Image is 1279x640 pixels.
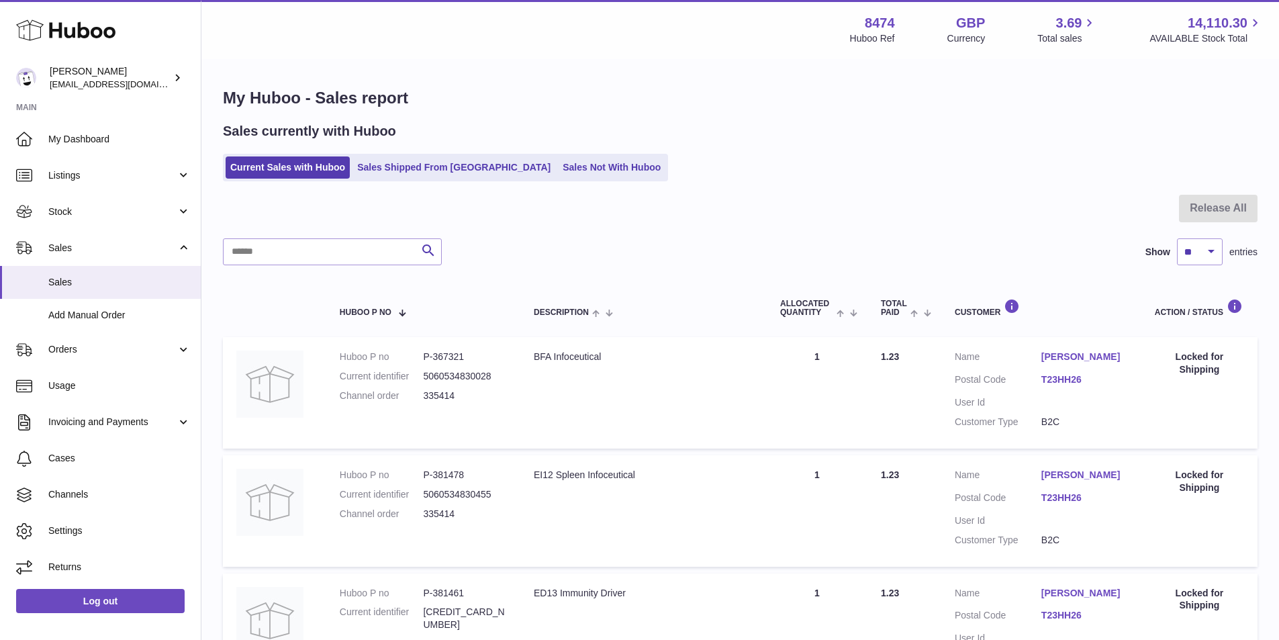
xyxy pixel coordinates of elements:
[1041,469,1128,482] a: [PERSON_NAME]
[48,416,177,428] span: Invoicing and Payments
[48,133,191,146] span: My Dashboard
[16,589,185,613] a: Log out
[48,561,191,574] span: Returns
[340,370,424,383] dt: Current identifier
[534,587,753,600] div: ED13 Immunity Driver
[1041,351,1128,363] a: [PERSON_NAME]
[534,351,753,363] div: BFA Infoceutical
[423,488,507,501] dd: 5060534830455
[1155,469,1244,494] div: Locked for Shipping
[340,308,391,317] span: Huboo P no
[236,351,303,418] img: no-photo.jpg
[340,508,424,520] dt: Channel order
[1145,246,1170,259] label: Show
[352,156,555,179] a: Sales Shipped From [GEOGRAPHIC_DATA]
[955,514,1041,527] dt: User Id
[955,609,1041,625] dt: Postal Code
[767,455,867,567] td: 1
[48,276,191,289] span: Sales
[423,370,507,383] dd: 5060534830028
[340,469,424,482] dt: Huboo P no
[340,351,424,363] dt: Huboo P no
[226,156,350,179] a: Current Sales with Huboo
[955,492,1041,508] dt: Postal Code
[48,242,177,255] span: Sales
[423,508,507,520] dd: 335414
[48,169,177,182] span: Listings
[881,351,899,362] span: 1.23
[223,87,1258,109] h1: My Huboo - Sales report
[423,587,507,600] dd: P-381461
[955,373,1041,390] dt: Postal Code
[1155,351,1244,376] div: Locked for Shipping
[48,524,191,537] span: Settings
[881,588,899,598] span: 1.23
[1037,32,1097,45] span: Total sales
[955,534,1041,547] dt: Customer Type
[340,390,424,402] dt: Channel order
[340,606,424,631] dt: Current identifier
[423,469,507,482] dd: P-381478
[1041,534,1128,547] dd: B2C
[48,343,177,356] span: Orders
[955,396,1041,409] dt: User Id
[955,416,1041,428] dt: Customer Type
[1041,492,1128,504] a: T23HH26
[1155,299,1244,317] div: Action / Status
[955,351,1041,367] dt: Name
[534,469,753,482] div: EI12 Spleen Infoceutical
[1229,246,1258,259] span: entries
[955,299,1128,317] div: Customer
[223,122,396,140] h2: Sales currently with Huboo
[865,14,895,32] strong: 8474
[48,309,191,322] span: Add Manual Order
[423,606,507,631] dd: [CREDIT_CARD_NUMBER]
[48,205,177,218] span: Stock
[1056,14,1082,32] span: 3.69
[955,469,1041,485] dt: Name
[423,390,507,402] dd: 335414
[50,65,171,91] div: [PERSON_NAME]
[1149,32,1263,45] span: AVAILABLE Stock Total
[947,32,986,45] div: Currency
[1041,587,1128,600] a: [PERSON_NAME]
[48,452,191,465] span: Cases
[780,300,833,317] span: ALLOCATED Quantity
[340,587,424,600] dt: Huboo P no
[340,488,424,501] dt: Current identifier
[1041,416,1128,428] dd: B2C
[1149,14,1263,45] a: 14,110.30 AVAILABLE Stock Total
[956,14,985,32] strong: GBP
[1041,373,1128,386] a: T23HH26
[534,308,589,317] span: Description
[850,32,895,45] div: Huboo Ref
[50,79,197,89] span: [EMAIL_ADDRESS][DOMAIN_NAME]
[48,488,191,501] span: Channels
[423,351,507,363] dd: P-367321
[881,469,899,480] span: 1.23
[1155,587,1244,612] div: Locked for Shipping
[881,300,907,317] span: Total paid
[16,68,36,88] img: orders@neshealth.com
[767,337,867,449] td: 1
[48,379,191,392] span: Usage
[1037,14,1097,45] a: 3.69 Total sales
[955,587,1041,603] dt: Name
[1041,609,1128,622] a: T23HH26
[236,469,303,536] img: no-photo.jpg
[1188,14,1247,32] span: 14,110.30
[558,156,665,179] a: Sales Not With Huboo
